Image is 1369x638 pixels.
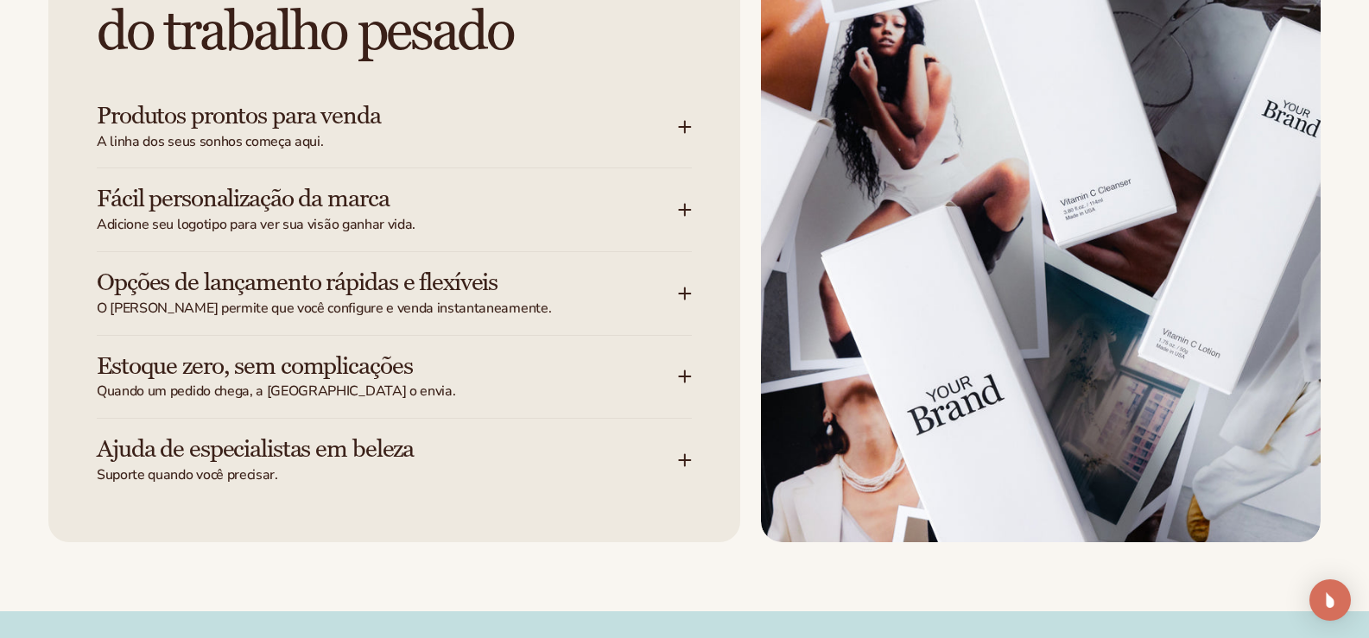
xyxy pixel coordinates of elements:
[97,382,455,401] font: Quando um pedido chega, a [GEOGRAPHIC_DATA] o envia.
[1309,579,1351,621] div: Abra o Intercom Messenger
[97,465,278,484] font: Suporte quando você precisar.
[97,299,551,318] font: O [PERSON_NAME] permite que você configure e venda instantaneamente.
[97,351,412,381] font: Estoque zero, sem complicações
[97,215,415,234] font: Adicione seu logotipo para ver sua visão ganhar vida.
[97,184,390,213] font: Fácil personalização da marca
[97,132,323,151] font: A linha dos seus sonhos começa aqui.
[97,268,498,297] font: Opções de lançamento rápidas e flexíveis
[97,101,381,130] font: Produtos prontos para venda
[97,434,414,464] font: Ajuda de especialistas em beleza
